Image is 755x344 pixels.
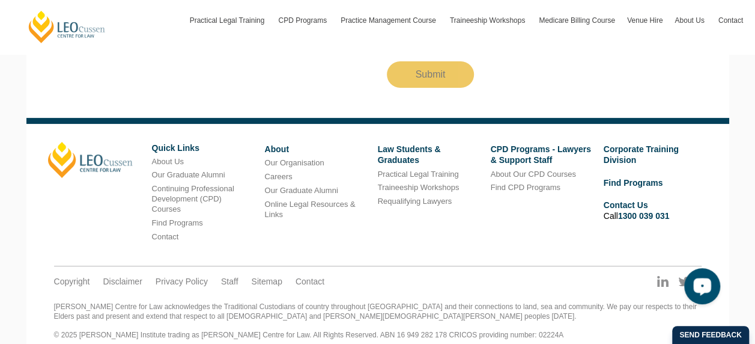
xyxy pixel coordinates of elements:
a: Medicare Billing Course [533,3,621,38]
a: Corporate Training Division [604,144,679,165]
a: Staff [221,276,238,287]
a: Careers [265,172,293,181]
a: Contact [152,232,179,241]
a: Find Programs [152,218,203,227]
a: Disclaimer [103,276,142,287]
a: CPD Programs - Lawyers & Support Staff [491,144,591,165]
a: 1300 039 031 [618,211,670,221]
a: Practical Legal Training [184,3,273,38]
a: [PERSON_NAME] Centre for Law [27,10,107,44]
li: Call [604,198,708,223]
a: Online Legal Resources & Links [265,200,356,219]
a: About Us [152,157,184,166]
a: Our Organisation [265,158,324,167]
a: Privacy Policy [156,276,208,287]
div: [PERSON_NAME] Centre for Law acknowledges the Traditional Custodians of country throughout [GEOGR... [54,303,702,340]
a: Continuing Professional Development (CPD) Courses [152,184,234,213]
a: Find CPD Programs [491,183,560,192]
a: CPD Programs [272,3,335,38]
a: Contact [712,3,749,38]
a: Copyright [54,276,90,287]
input: Submit [387,61,475,88]
a: About Our CPD Courses [491,170,576,179]
h6: Quick Links [152,144,256,153]
iframe: LiveChat chat widget [675,263,725,314]
a: Traineeship Workshops [378,183,459,192]
a: Law Students & Graduates [378,144,441,165]
a: About Us [669,3,712,38]
a: Venue Hire [621,3,669,38]
a: Find Programs [604,178,663,188]
a: Our Graduate Alumni [265,186,338,195]
a: Traineeship Workshops [444,3,533,38]
a: Requalifying Lawyers [378,197,452,206]
a: Practical Legal Training [378,170,459,179]
a: Practice Management Course [335,3,444,38]
a: Sitemap [251,276,282,287]
a: [PERSON_NAME] [48,142,133,178]
a: Contact [296,276,324,287]
a: Contact Us [604,200,648,210]
a: About [265,144,289,154]
a: Our Graduate Alumni [152,170,225,179]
